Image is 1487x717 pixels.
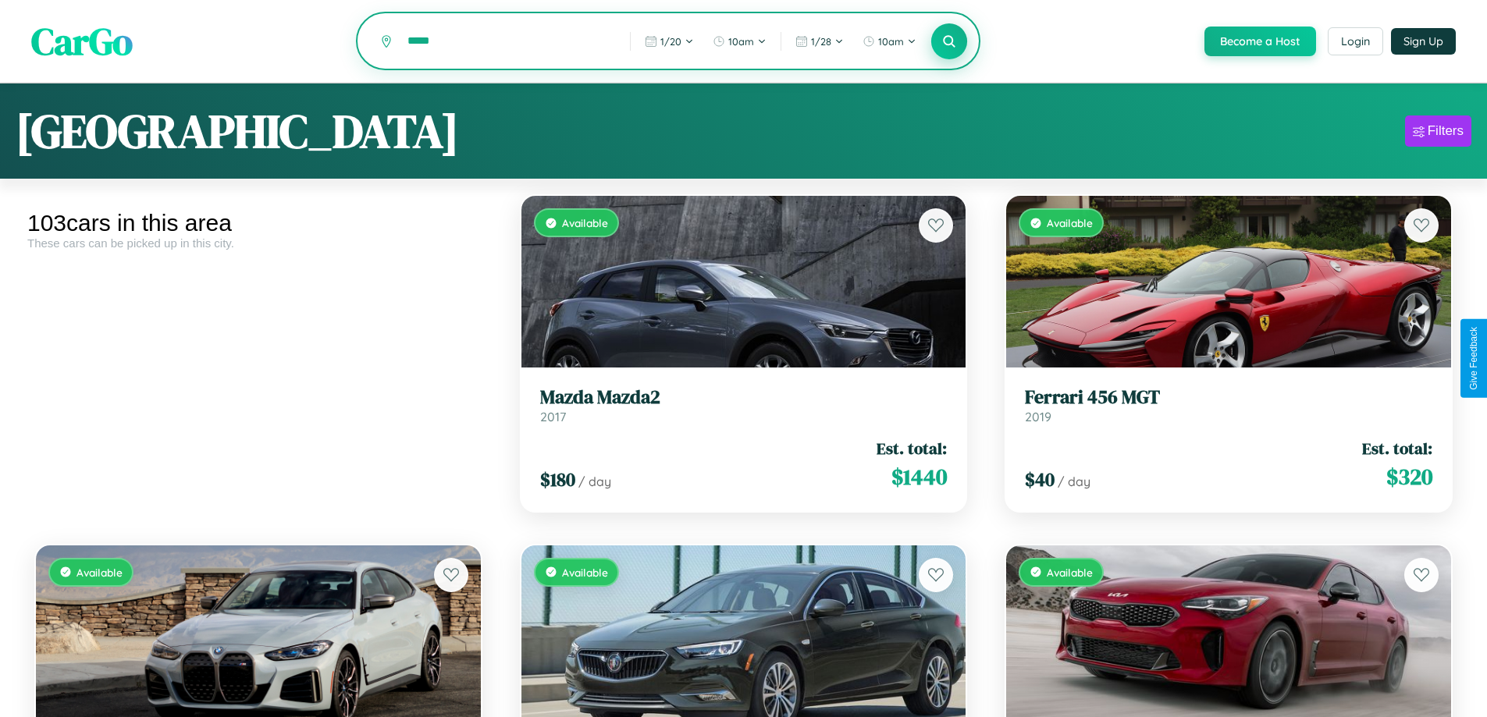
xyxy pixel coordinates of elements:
[877,437,947,460] span: Est. total:
[1328,27,1383,55] button: Login
[562,566,608,579] span: Available
[1386,461,1432,492] span: $ 320
[16,99,459,163] h1: [GEOGRAPHIC_DATA]
[540,409,566,424] span: 2017
[27,236,489,250] div: These cars can be picked up in this city.
[31,16,133,67] span: CarGo
[76,566,123,579] span: Available
[1025,409,1051,424] span: 2019
[728,35,754,48] span: 10am
[1362,437,1432,460] span: Est. total:
[27,210,489,236] div: 103 cars in this area
[637,29,702,54] button: 1/20
[1405,115,1471,147] button: Filters
[788,29,852,54] button: 1/28
[891,461,947,492] span: $ 1440
[705,29,774,54] button: 10am
[878,35,904,48] span: 10am
[540,386,948,424] a: Mazda Mazda22017
[1468,327,1479,390] div: Give Feedback
[811,35,831,48] span: 1 / 28
[660,35,681,48] span: 1 / 20
[1058,474,1090,489] span: / day
[1204,27,1316,56] button: Become a Host
[1025,386,1432,424] a: Ferrari 456 MGT2019
[1025,467,1055,492] span: $ 40
[1391,28,1456,55] button: Sign Up
[540,386,948,409] h3: Mazda Mazda2
[562,216,608,229] span: Available
[1047,566,1093,579] span: Available
[578,474,611,489] span: / day
[1047,216,1093,229] span: Available
[540,467,575,492] span: $ 180
[855,29,924,54] button: 10am
[1025,386,1432,409] h3: Ferrari 456 MGT
[1428,123,1464,139] div: Filters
